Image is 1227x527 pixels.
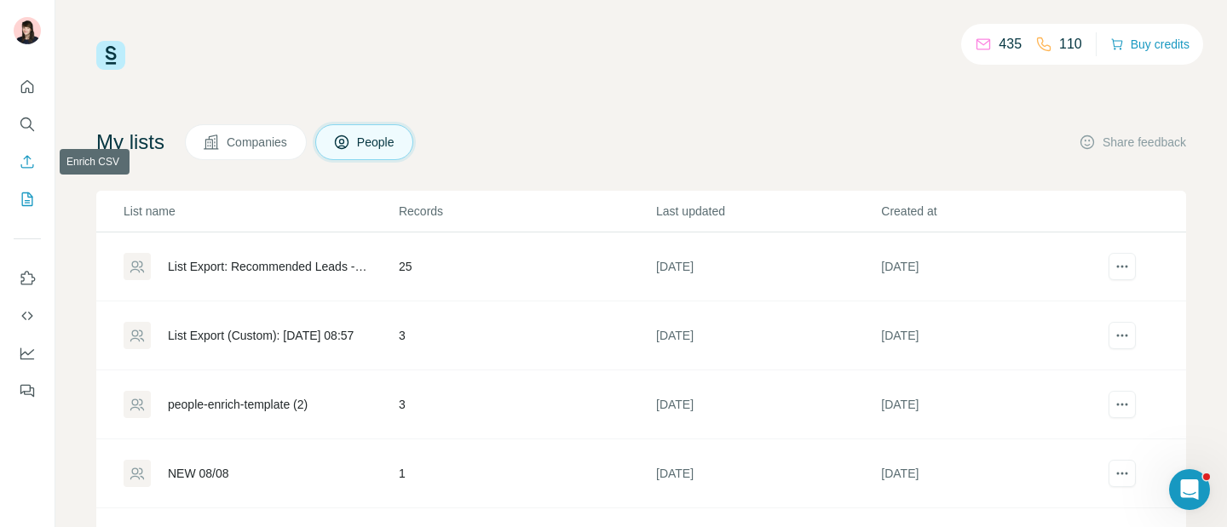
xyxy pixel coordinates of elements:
[881,203,1104,220] p: Created at
[14,184,41,215] button: My lists
[14,301,41,331] button: Use Surfe API
[656,203,879,220] p: Last updated
[227,134,289,151] span: Companies
[655,301,880,370] td: [DATE]
[1079,134,1186,151] button: Share feedback
[880,301,1105,370] td: [DATE]
[880,232,1105,301] td: [DATE]
[655,439,880,508] td: [DATE]
[655,232,880,301] td: [DATE]
[398,370,655,439] td: 3
[168,327,354,344] div: List Export (Custom): [DATE] 08:57
[96,129,164,156] h4: My lists
[1169,469,1210,510] iframe: Intercom live chat
[14,263,41,294] button: Use Surfe on LinkedIn
[96,41,125,70] img: Surfe Logo
[1109,322,1136,349] button: actions
[14,72,41,102] button: Quick start
[357,134,396,151] span: People
[168,396,308,413] div: people-enrich-template (2)
[168,258,370,275] div: List Export: Recommended Leads - [DATE] 13:06
[14,109,41,140] button: Search
[398,301,655,370] td: 3
[1109,253,1136,280] button: actions
[1059,34,1082,54] p: 110
[398,439,655,508] td: 1
[14,17,41,44] img: Avatar
[1109,460,1136,487] button: actions
[14,375,41,406] button: Feedback
[168,465,229,482] div: NEW 08/08
[399,203,654,220] p: Records
[14,338,41,369] button: Dashboard
[14,146,41,177] button: Enrich CSV
[880,370,1105,439] td: [DATE]
[655,370,880,439] td: [DATE]
[999,34,1022,54] p: 435
[1110,32,1190,56] button: Buy credits
[1109,391,1136,418] button: actions
[124,203,397,220] p: List name
[398,232,655,301] td: 25
[880,439,1105,508] td: [DATE]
